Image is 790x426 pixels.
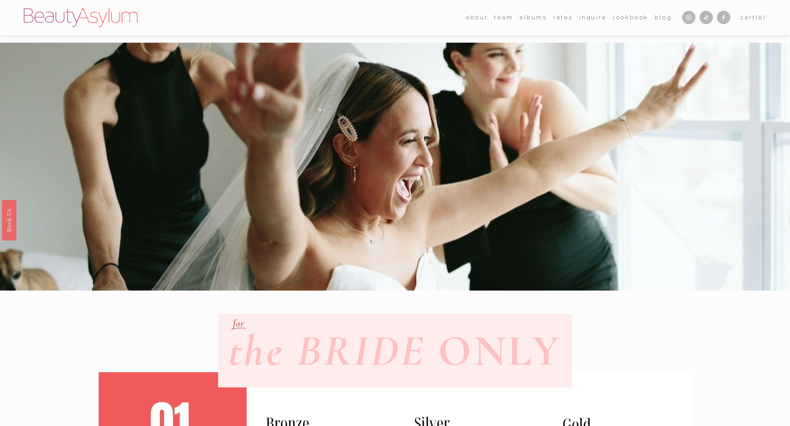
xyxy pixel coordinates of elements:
[520,12,547,23] a: albums
[756,14,766,21] span: ( )
[700,11,713,24] a: TikTok
[613,12,649,23] a: Lookbook
[466,12,488,23] a: folder dropdown
[466,13,488,23] span: about
[758,14,763,21] span: 0
[553,12,573,23] a: Rates
[494,12,513,23] a: folder dropdown
[24,8,138,27] img: Beauty Asylum | Bridal Hair &amp; Makeup Charlotte &amp; Atlanta
[2,200,16,240] a: Book Us
[740,13,766,23] a: 0 items in cart
[717,11,730,24] a: Facebook
[494,13,513,23] span: team
[233,317,245,330] em: for
[655,12,672,23] a: Blog
[228,324,425,377] em: the BRIDE
[438,324,562,377] strong: ONLY
[579,12,607,23] a: Inquire
[682,11,695,24] a: Instagram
